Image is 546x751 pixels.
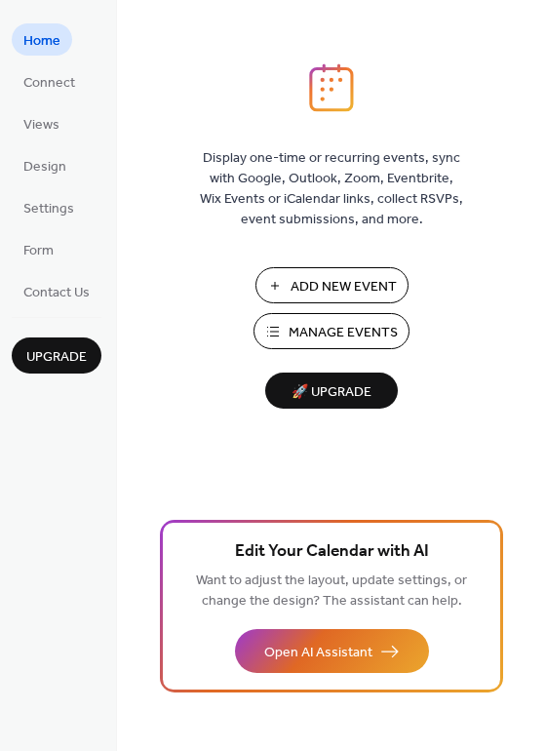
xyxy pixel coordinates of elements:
[12,107,71,139] a: Views
[291,277,397,297] span: Add New Event
[277,379,386,406] span: 🚀 Upgrade
[12,65,87,98] a: Connect
[23,199,74,219] span: Settings
[253,313,409,349] button: Manage Events
[23,283,90,303] span: Contact Us
[26,347,87,368] span: Upgrade
[12,149,78,181] a: Design
[196,568,467,614] span: Want to adjust the layout, update settings, or change the design? The assistant can help.
[23,115,59,136] span: Views
[264,643,372,663] span: Open AI Assistant
[12,23,72,56] a: Home
[12,191,86,223] a: Settings
[255,267,409,303] button: Add New Event
[12,233,65,265] a: Form
[289,323,398,343] span: Manage Events
[12,337,101,374] button: Upgrade
[265,373,398,409] button: 🚀 Upgrade
[200,148,463,230] span: Display one-time or recurring events, sync with Google, Outlook, Zoom, Eventbrite, Wix Events or ...
[309,63,354,112] img: logo_icon.svg
[23,73,75,94] span: Connect
[23,157,66,178] span: Design
[12,275,101,307] a: Contact Us
[23,241,54,261] span: Form
[23,31,60,52] span: Home
[235,538,429,566] span: Edit Your Calendar with AI
[235,629,429,673] button: Open AI Assistant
